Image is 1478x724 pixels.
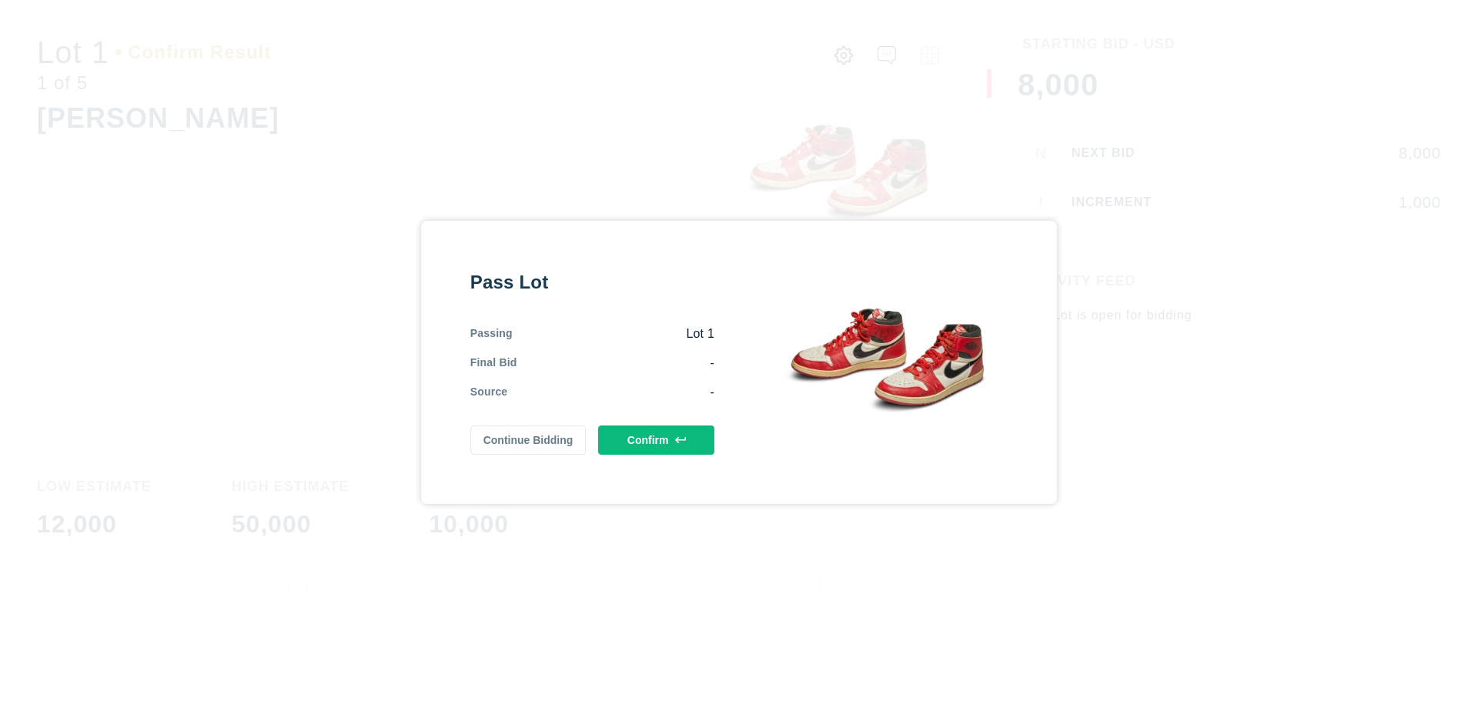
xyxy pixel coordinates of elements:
[517,355,714,372] div: -
[513,325,714,342] div: Lot 1
[470,384,508,401] div: Source
[470,325,513,342] div: Passing
[470,425,587,455] button: Continue Bidding
[470,355,517,372] div: Final Bid
[470,270,714,295] div: Pass Lot
[507,384,714,401] div: -
[598,425,714,455] button: Confirm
